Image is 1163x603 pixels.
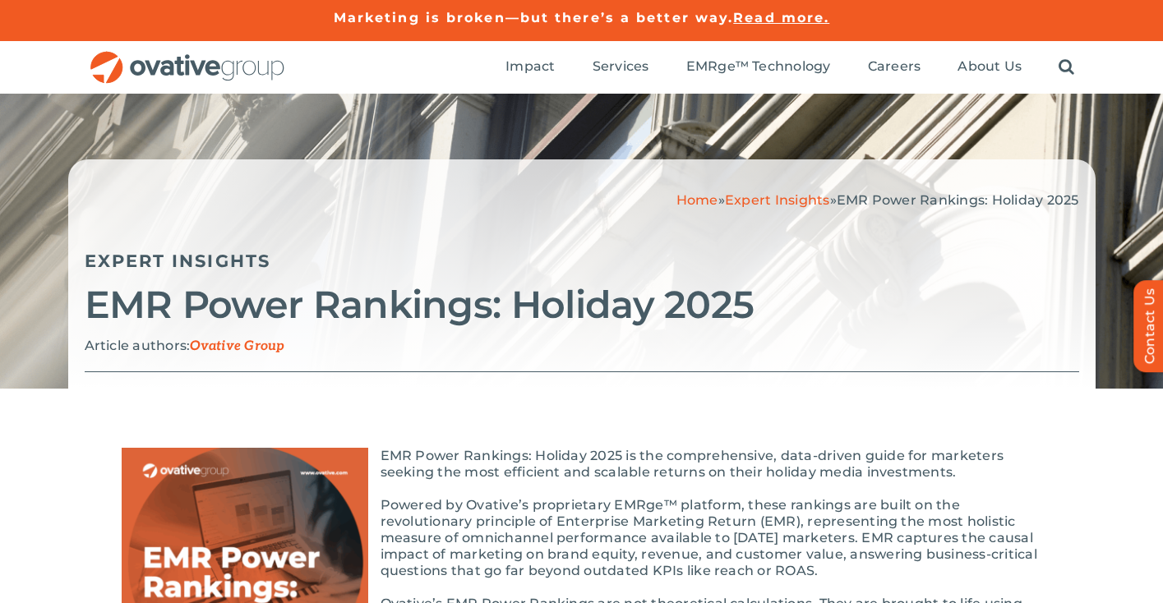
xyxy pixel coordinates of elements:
span: Careers [868,58,921,75]
span: Services [593,58,649,75]
nav: Menu [505,41,1074,94]
span: Impact [505,58,555,75]
span: » » [676,192,1079,208]
a: EMRge™ Technology [686,58,831,76]
a: About Us [958,58,1022,76]
a: OG_Full_horizontal_RGB [89,49,286,65]
p: Article authors: [85,338,1079,355]
h2: EMR Power Rankings: Holiday 2025 [85,284,1079,325]
a: Services [593,58,649,76]
a: Expert Insights [725,192,830,208]
p: Powered by Ovative’s proprietary EMRge™ platform, these rankings are built on the revolutionary p... [122,497,1042,579]
a: Search [1059,58,1074,76]
span: About Us [958,58,1022,75]
a: Careers [868,58,921,76]
span: Ovative Group [190,338,284,354]
a: Marketing is broken—but there’s a better way. [334,10,734,25]
a: Expert Insights [85,251,271,271]
a: Read more. [733,10,829,25]
p: EMR Power Rankings: Holiday 2025 is the comprehensive, data-driven guide for marketers seeking th... [122,448,1042,481]
span: EMR Power Rankings: Holiday 2025 [837,192,1079,208]
span: EMRge™ Technology [686,58,831,75]
a: Home [676,192,718,208]
a: Impact [505,58,555,76]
